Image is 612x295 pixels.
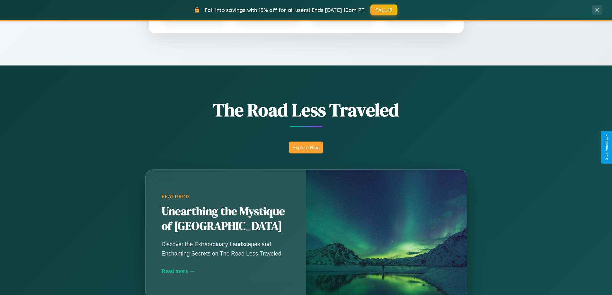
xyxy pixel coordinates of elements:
div: Read more → [162,268,290,274]
p: Discover the Extraordinary Landscapes and Enchanting Secrets on The Road Less Traveled. [162,240,290,258]
button: Explore Blog [289,142,323,153]
button: FALL15 [370,4,397,15]
h2: Unearthing the Mystique of [GEOGRAPHIC_DATA] [162,204,290,234]
div: Featured [162,194,290,199]
h1: The Road Less Traveled [113,98,499,122]
span: Fall into savings with 15% off for all users! Ends [DATE] 10am PT. [205,7,366,13]
div: Give Feedback [604,134,609,161]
